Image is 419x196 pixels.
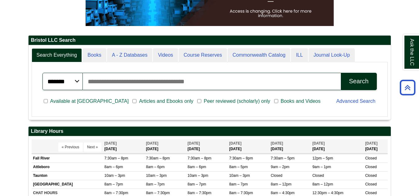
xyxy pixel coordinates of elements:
[229,141,242,146] span: [DATE]
[291,48,308,62] a: ILL
[188,141,200,146] span: [DATE]
[312,191,343,195] span: 12:30pm – 4:30pm
[146,165,165,169] span: 8am – 6pm
[186,139,228,153] th: [DATE]
[365,165,377,169] span: Closed
[103,139,145,153] th: [DATE]
[153,48,178,62] a: Videos
[228,139,269,153] th: [DATE]
[188,165,206,169] span: 8am – 6pm
[179,48,227,62] a: Course Reserves
[32,163,103,171] td: Attleboro
[229,156,253,160] span: 7:30am – 8pm
[32,171,103,180] td: Taunton
[32,180,103,189] td: [GEOGRAPHIC_DATA]
[146,156,170,160] span: 7:30am – 8pm
[336,98,375,104] a: Advanced Search
[188,156,212,160] span: 7:30am – 8pm
[84,142,101,152] button: Next »
[105,156,128,160] span: 7:30am – 8pm
[365,156,377,160] span: Closed
[105,165,123,169] span: 8am – 6pm
[312,182,333,186] span: 8am – 12pm
[311,139,363,153] th: [DATE]
[312,141,325,146] span: [DATE]
[44,98,48,104] input: Available at [GEOGRAPHIC_DATA]
[271,182,292,186] span: 8am – 12pm
[105,141,117,146] span: [DATE]
[271,191,295,195] span: 8am – 4:30pm
[188,173,208,178] span: 10am – 3pm
[145,139,186,153] th: [DATE]
[365,182,377,186] span: Closed
[29,36,391,45] h2: Bristol LLC Search
[29,127,391,136] h2: Library Hours
[271,173,282,178] span: Closed
[146,141,158,146] span: [DATE]
[229,182,248,186] span: 8am – 7pm
[398,83,417,92] a: Back to Top
[365,141,377,146] span: [DATE]
[365,173,377,178] span: Closed
[201,98,273,105] span: Peer reviewed (scholarly) only
[105,182,123,186] span: 8am – 7pm
[271,156,295,160] span: 7:30am – 5pm
[146,191,170,195] span: 8am – 7:30pm
[274,98,278,104] input: Books and Videos
[229,173,250,178] span: 10am – 3pm
[188,182,206,186] span: 8am – 7pm
[278,98,323,105] span: Books and Videos
[136,98,196,105] span: Articles and Ebooks only
[271,165,289,169] span: 9am – 2pm
[132,98,136,104] input: Articles and Ebooks only
[105,173,125,178] span: 10am – 3pm
[228,48,291,62] a: Commonwealth Catalog
[229,191,253,195] span: 8am – 7:30pm
[312,165,331,169] span: 9am – 1pm
[349,78,368,85] div: Search
[105,191,128,195] span: 8am – 7:30pm
[271,141,283,146] span: [DATE]
[312,173,324,178] span: Closed
[312,156,333,160] span: 12pm – 5pm
[363,139,387,153] th: [DATE]
[32,154,103,163] td: Fall River
[58,142,83,152] button: « Previous
[48,98,131,105] span: Available at [GEOGRAPHIC_DATA]
[365,191,377,195] span: Closed
[188,191,212,195] span: 8am – 7:30pm
[82,48,106,62] a: Books
[146,182,165,186] span: 8am – 7pm
[146,173,167,178] span: 10am – 3pm
[229,165,248,169] span: 8am – 5pm
[32,48,82,62] a: Search Everything
[107,48,153,62] a: A - Z Databases
[341,73,377,90] button: Search
[269,139,311,153] th: [DATE]
[197,98,201,104] input: Peer reviewed (scholarly) only
[309,48,355,62] a: Journal Look-Up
